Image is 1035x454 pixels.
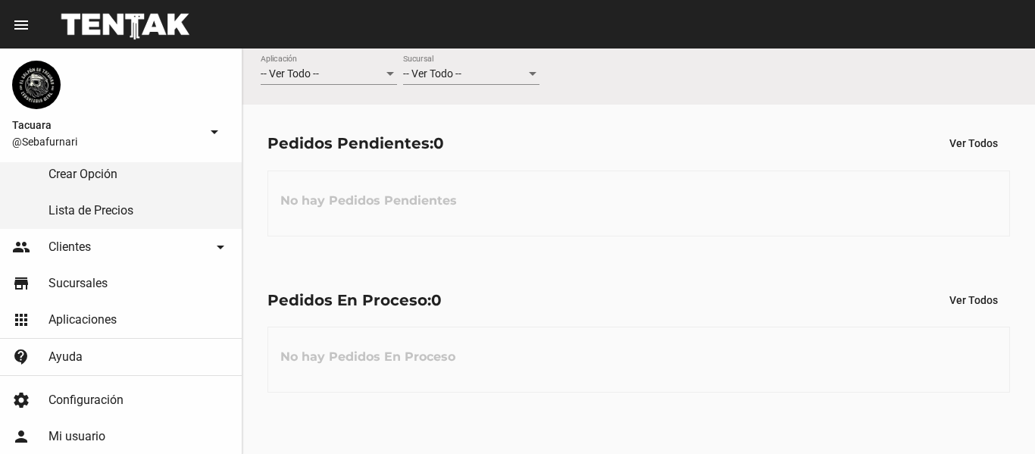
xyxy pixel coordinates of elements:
span: Mi usuario [48,429,105,444]
span: Configuración [48,393,124,408]
mat-icon: arrow_drop_down [205,123,224,141]
img: 0ba25f40-994f-44c9-9804-907548b4f6e7.png [12,61,61,109]
span: Clientes [48,240,91,255]
mat-icon: apps [12,311,30,329]
mat-icon: store [12,274,30,293]
mat-icon: arrow_drop_down [211,238,230,256]
mat-icon: people [12,238,30,256]
span: 0 [431,291,442,309]
mat-icon: menu [12,16,30,34]
h3: No hay Pedidos En Proceso [268,334,467,380]
span: Tacuara [12,116,199,134]
span: Ver Todos [949,137,998,149]
div: Pedidos Pendientes: [267,131,444,155]
span: -- Ver Todo -- [403,67,461,80]
iframe: chat widget [971,393,1020,439]
span: @Sebafurnari [12,134,199,149]
span: Ayuda [48,349,83,365]
h3: No hay Pedidos Pendientes [268,178,469,224]
mat-icon: person [12,427,30,446]
mat-icon: contact_support [12,348,30,366]
mat-icon: settings [12,391,30,409]
button: Ver Todos [937,130,1010,157]
button: Ver Todos [937,286,1010,314]
span: Sucursales [48,276,108,291]
span: 0 [433,134,444,152]
span: Aplicaciones [48,312,117,327]
div: Pedidos En Proceso: [267,288,442,312]
span: Ver Todos [949,294,998,306]
span: -- Ver Todo -- [261,67,319,80]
